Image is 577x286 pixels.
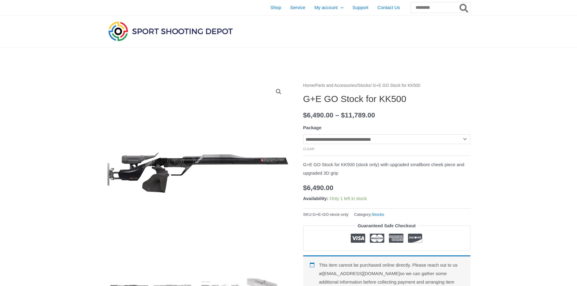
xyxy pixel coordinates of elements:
span: – [335,111,339,119]
span: Only 1 left in stock [330,196,367,201]
span: SKU: [303,211,349,218]
a: Stocks [358,83,370,88]
a: Home [303,83,314,88]
p: G+E GO Stock for KK500 (stock only) with upgraded smallbore cheek piece and upgraded 3D grip [303,160,470,177]
a: Parts and Accessories [315,83,357,88]
a: Stocks [372,212,384,217]
span: Availability: [303,196,329,201]
span: Category: [354,211,384,218]
span: G+E-GO-stock-only [313,212,348,217]
label: Package [303,125,322,130]
a: Clear options [303,147,315,151]
bdi: 6,490.00 [303,111,333,119]
nav: Breadcrumb [303,82,470,90]
span: $ [341,111,345,119]
button: Search [458,2,470,13]
bdi: 11,789.00 [341,111,375,119]
legend: Guaranteed Safe Checkout [355,222,418,230]
h1: G+E GO Stock for KK500 [303,94,470,104]
bdi: 6,490.00 [303,184,333,192]
span: $ [303,111,307,119]
a: View full-screen image gallery [273,86,284,97]
img: Sport Shooting Depot [107,20,234,42]
span: $ [303,184,307,192]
